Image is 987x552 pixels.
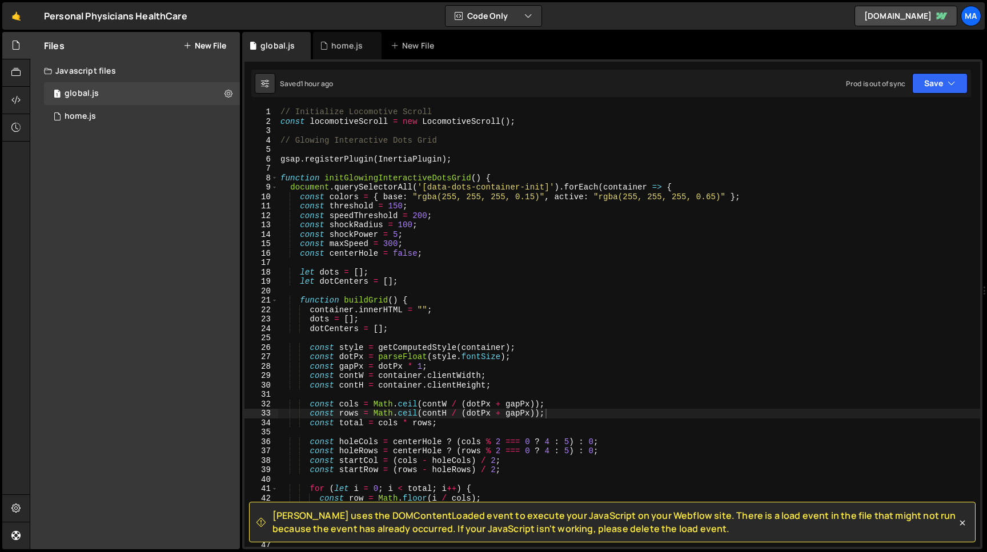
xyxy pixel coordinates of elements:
[44,82,240,105] div: 17171/47430.js
[260,40,295,51] div: global.js
[244,333,278,343] div: 25
[2,2,30,30] a: 🤙
[391,40,439,51] div: New File
[244,136,278,146] div: 4
[244,220,278,230] div: 13
[244,494,278,503] div: 42
[244,513,278,522] div: 44
[65,88,99,99] div: global.js
[244,352,278,362] div: 27
[244,418,278,428] div: 34
[44,39,65,52] h2: Files
[244,484,278,494] div: 41
[912,73,968,94] button: Save
[244,117,278,127] div: 2
[244,145,278,155] div: 5
[244,428,278,437] div: 35
[244,475,278,485] div: 40
[272,509,957,535] span: [PERSON_NAME] uses the DOMContentLoaded event to execute your JavaScript on your Webflow site. Th...
[44,105,240,128] div: 17171/47431.js
[244,239,278,249] div: 15
[244,174,278,183] div: 8
[183,41,226,50] button: New File
[244,315,278,324] div: 23
[280,79,333,88] div: Saved
[244,192,278,202] div: 10
[244,362,278,372] div: 28
[244,343,278,353] div: 26
[244,390,278,400] div: 31
[244,456,278,466] div: 38
[854,6,957,26] a: [DOMAIN_NAME]
[44,9,187,23] div: Personal Physicians HealthCare
[244,400,278,409] div: 32
[244,541,278,550] div: 47
[244,126,278,136] div: 3
[244,268,278,277] div: 18
[846,79,905,88] div: Prod is out of sync
[244,409,278,418] div: 33
[244,324,278,334] div: 24
[446,6,541,26] button: Code Only
[65,111,96,122] div: home.js
[244,230,278,240] div: 14
[961,6,981,26] a: Ma
[244,164,278,174] div: 7
[244,202,278,211] div: 11
[244,437,278,447] div: 36
[244,287,278,296] div: 20
[244,249,278,259] div: 16
[244,107,278,117] div: 1
[244,381,278,390] div: 30
[244,155,278,164] div: 6
[244,522,278,531] div: 45
[244,503,278,513] div: 43
[244,296,278,305] div: 21
[244,258,278,268] div: 17
[54,90,61,99] span: 1
[244,211,278,221] div: 12
[244,446,278,456] div: 37
[244,465,278,475] div: 39
[30,59,240,82] div: Javascript files
[331,40,363,51] div: home.js
[244,277,278,287] div: 19
[244,371,278,381] div: 29
[244,305,278,315] div: 22
[300,79,334,88] div: 1 hour ago
[244,183,278,192] div: 9
[244,531,278,541] div: 46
